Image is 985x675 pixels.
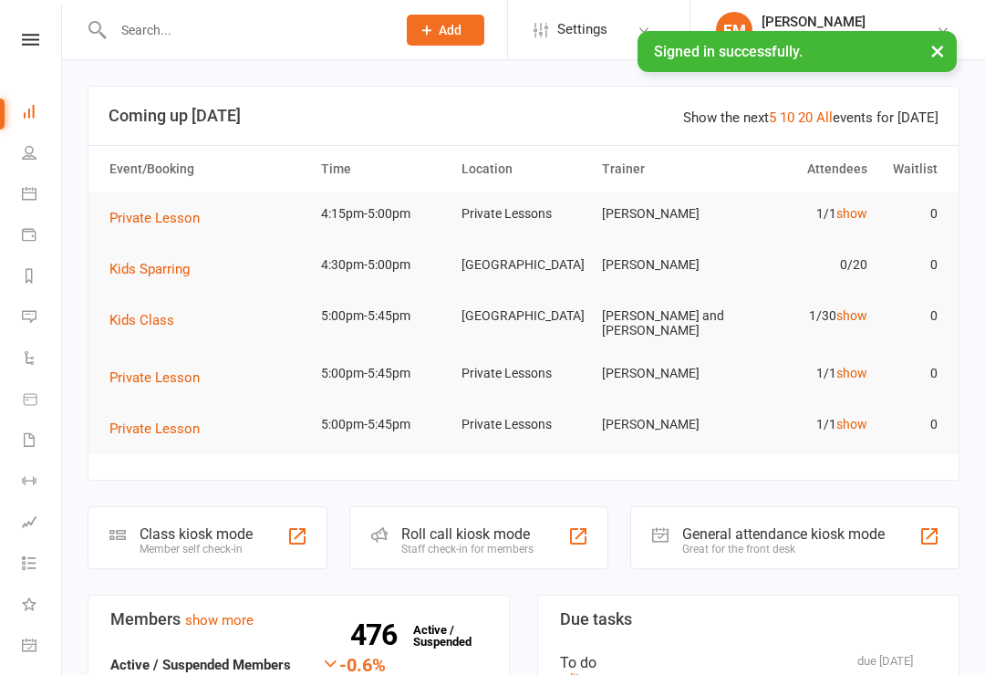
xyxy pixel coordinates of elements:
span: Kids Class [109,312,174,328]
td: 0 [876,403,946,446]
div: Staff check-in for members [401,543,534,556]
a: Assessments [22,504,63,545]
button: Private Lesson [109,367,213,389]
div: -0.6% [318,654,386,674]
td: 5:00pm-5:45pm [313,295,453,337]
td: 0 [876,352,946,395]
span: Signed in successfully. [654,43,803,60]
td: 4:15pm-5:00pm [313,192,453,235]
div: Roll call kiosk mode [401,525,534,543]
div: Great for the front desk [682,543,885,556]
td: 1/1 [734,352,875,395]
input: Search... [108,17,383,43]
td: [PERSON_NAME] and [PERSON_NAME] [594,295,734,352]
td: [PERSON_NAME] [594,244,734,286]
td: 5:00pm-5:45pm [313,352,453,395]
a: Payments [22,216,63,257]
td: 1/1 [734,192,875,235]
a: All [816,109,833,126]
a: What's New [22,586,63,627]
div: Bulldog Gym Castle Hill Pty Ltd [762,30,936,47]
div: Show the next events for [DATE] [683,107,938,129]
td: [PERSON_NAME] [594,403,734,446]
button: Add [407,15,484,46]
td: 1/30 [734,295,875,337]
a: Calendar [22,175,63,216]
a: 476Active / Suspended [404,610,484,661]
h3: Coming up [DATE] [109,107,938,125]
a: show [836,206,867,221]
button: Kids Class [109,309,187,331]
span: Settings [557,9,607,50]
a: show [836,417,867,431]
td: [PERSON_NAME] [594,192,734,235]
span: Kids Sparring [109,261,190,277]
span: Private Lesson [109,421,200,437]
div: EM [716,12,752,48]
td: 1/1 [734,403,875,446]
strong: 476 [350,621,404,649]
td: [GEOGRAPHIC_DATA] [453,295,594,337]
a: show [836,308,867,323]
td: 4:30pm-5:00pm [313,244,453,286]
button: Private Lesson [109,207,213,229]
a: Dashboard [22,93,63,134]
th: Waitlist [876,146,946,192]
span: Private Lesson [109,369,200,386]
a: General attendance kiosk mode [22,627,63,668]
td: 0 [876,244,946,286]
a: People [22,134,63,175]
div: Member self check-in [140,543,253,556]
div: [PERSON_NAME] [762,14,936,30]
a: Reports [22,257,63,298]
a: 20 [798,109,813,126]
td: 5:00pm-5:45pm [313,403,453,446]
a: Product Sales [22,380,63,421]
span: Add [439,23,461,37]
a: 5 [769,109,776,126]
td: Private Lessons [453,192,594,235]
th: Trainer [594,146,734,192]
h3: Members [110,610,487,628]
th: Event/Booking [101,146,313,192]
th: Attendees [734,146,875,192]
a: show [836,366,867,380]
div: Class kiosk mode [140,525,253,543]
a: show more [185,612,254,628]
th: Time [313,146,453,192]
td: [GEOGRAPHIC_DATA] [453,244,594,286]
td: 0/20 [734,244,875,286]
td: 0 [876,192,946,235]
button: Kids Sparring [109,258,202,280]
th: Location [453,146,594,192]
button: Private Lesson [109,418,213,440]
td: [PERSON_NAME] [594,352,734,395]
div: To do [560,654,937,671]
h3: Due tasks [560,610,937,628]
div: General attendance kiosk mode [682,525,885,543]
td: Private Lessons [453,352,594,395]
td: Private Lessons [453,403,594,446]
span: Private Lesson [109,210,200,226]
a: 10 [780,109,794,126]
button: × [921,31,954,70]
td: 0 [876,295,946,337]
strong: Active / Suspended Members [110,657,291,673]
